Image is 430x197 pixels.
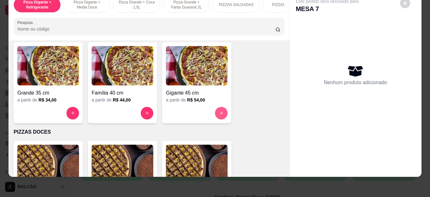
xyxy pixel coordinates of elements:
p: PIZZAS DOCES [14,128,284,136]
img: product-image [166,46,228,85]
p: Nenhum produto adicionado [324,79,387,86]
div: a partir de [17,97,79,103]
div: a partir de [92,97,153,103]
img: product-image [92,46,153,85]
img: product-image [17,145,79,184]
h4: Família 40 cm [92,89,153,97]
h4: Grande 35 cm [17,89,79,97]
button: increase-product-quantity [66,107,79,119]
h6: R$ 44,00 [113,97,131,103]
h4: Gigante 45 cm [166,89,228,97]
img: product-image [166,145,228,184]
img: product-image [17,46,79,85]
button: increase-product-quantity [141,107,153,119]
button: increase-product-quantity [215,107,228,119]
p: PIZZAS SALGADAS [219,2,253,7]
div: a partir de [166,97,228,103]
h6: R$ 54,00 [187,97,205,103]
input: Pesquisa [17,26,275,32]
p: PIZZAS DOCES [272,2,300,7]
h6: R$ 34,00 [38,97,56,103]
img: product-image [92,145,153,184]
label: Pesquisa [17,20,35,25]
p: MESA 7 [296,4,359,13]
